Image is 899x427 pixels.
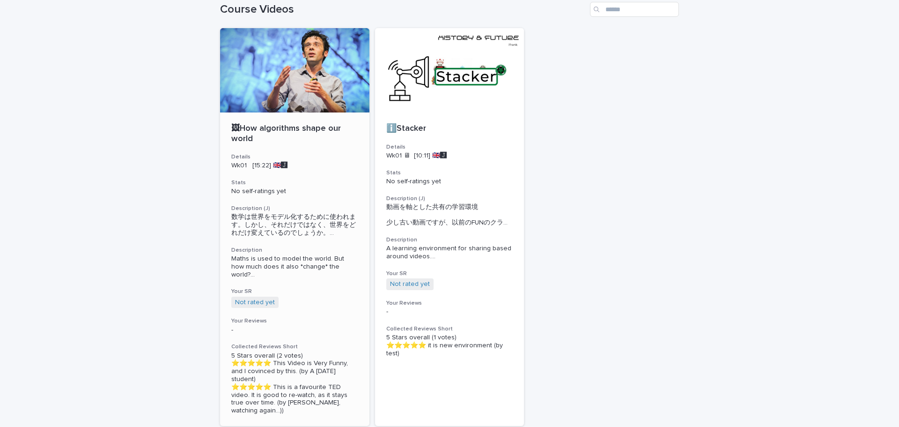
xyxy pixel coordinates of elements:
h3: Collected Reviews Short [231,343,358,351]
a: Not rated yet [390,280,430,288]
p: 5 Stars overall (2 votes) ⭐️⭐️⭐️⭐️⭐️ This Video is Very Funny, and I covinced by this. (by A [DAT... [231,352,358,415]
h3: Collected Reviews Short [386,325,513,333]
div: Maths is used to model the world. But how much does it also *change* the world? You will hear the... [231,255,358,278]
input: Search [590,2,679,17]
h3: Stats [386,169,513,177]
span: A learning environment for sharing based around videos. ... [386,245,513,261]
p: No self-ratings yet [386,178,513,186]
h3: Description [231,247,358,254]
div: 数学は世界をモデル化するために使われます。しかし、それだけではなく、世界をどれだけ変えているのでしょうか。 ブラックボックス」という言葉を耳にすることがありますが、これは実際には理解できない方法... [231,213,358,237]
h3: Details [231,153,358,161]
h3: Details [386,143,513,151]
h3: Your Reviews [386,300,513,307]
h3: Description [386,236,513,244]
a: ℹ️StackerDetailsWk01 🖥 [10:11] 🇬🇧🅹️StatsNo self-ratings yetDescription (J)動画を軸とした共有の学習環境 少し古い動画です... [375,28,524,426]
h1: Course Videos [220,3,586,16]
p: No self-ratings yet [231,187,358,195]
h3: Stats [231,179,358,187]
p: Wk01 [15:22] 🇬🇧🅹️ [231,162,358,170]
span: Maths is used to model the world. But how much does it also *change* the world? ... [231,255,358,278]
a: 🖼How algorithms shape our worldDetailsWk01 [15:22] 🇬🇧🅹️StatsNo self-ratings yetDescription (J)数学は... [220,28,369,426]
p: Wk01 🖥 [10:11] 🇬🇧🅹️ [386,152,513,160]
h3: Description (J) [231,205,358,212]
p: ℹ️Stacker [386,124,513,134]
a: Not rated yet [235,299,275,307]
h3: Your SR [231,288,358,295]
span: 数学は世界をモデル化するために使われます。しかし、それだけではなく、世界をどれだけ変えているのでしょうか。 ... [231,213,358,237]
p: - [386,308,513,316]
p: 5 Stars overall (1 votes) ⭐️⭐️⭐️⭐️⭐️ it is new environment (by test) [386,334,513,357]
h3: Your Reviews [231,317,358,325]
p: - [231,326,358,334]
p: 🖼How algorithms shape our world [231,124,358,144]
div: 動画を軸とした共有の学習環境 少し古い動画ですが、以前のFUNのクラスシステム「manaba」をご覧いただけます。 0:00 Stackerを用いる理由 0:52 講義の検索方法 1:09 学習... [386,203,513,227]
div: A learning environment for sharing based around videos. The video is a little old, and you can se... [386,245,513,261]
span: 動画を軸とした共有の学習環境 少し古い動画ですが、以前のFUNのクラ ... [386,203,513,227]
h3: Your SR [386,270,513,277]
h3: Description (J) [386,195,513,202]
